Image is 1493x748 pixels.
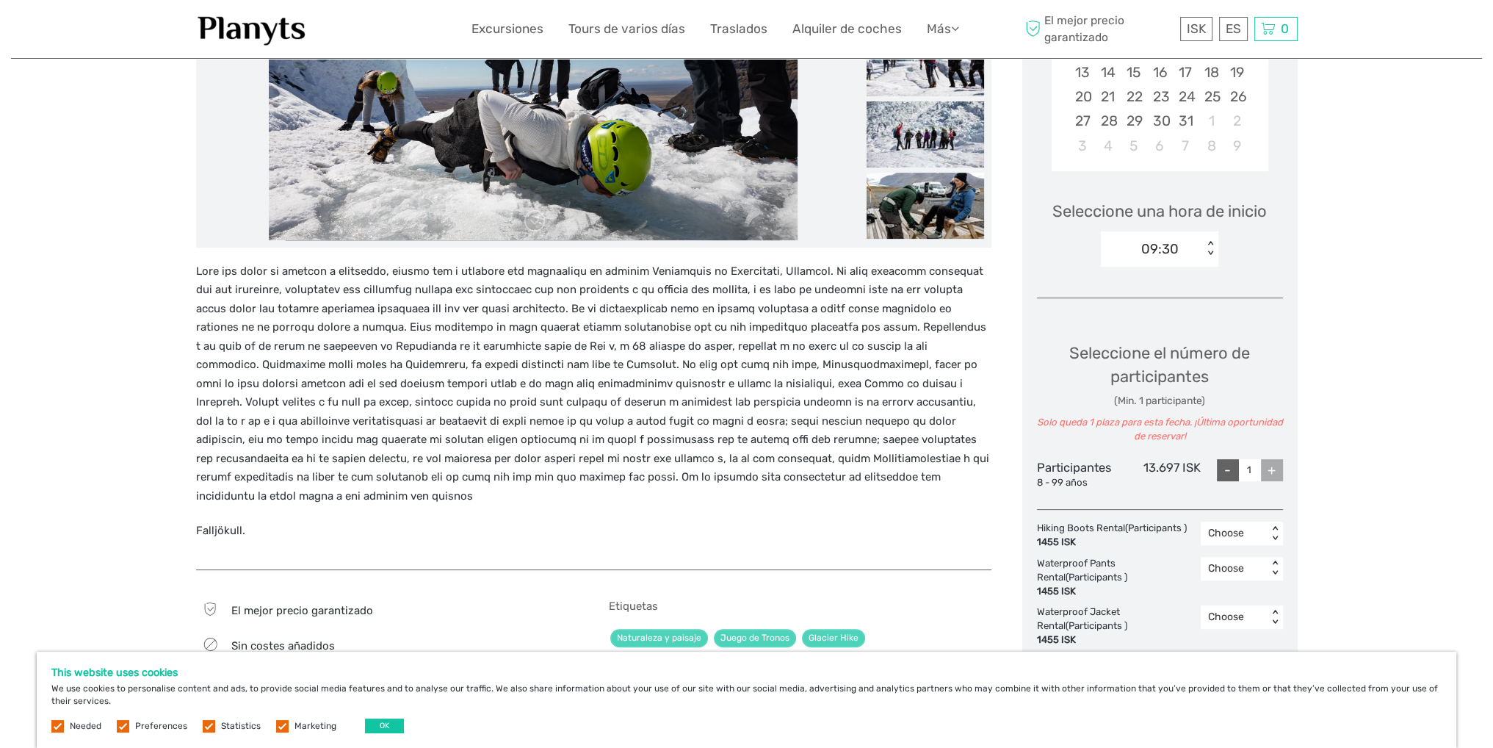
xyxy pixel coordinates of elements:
div: Choose jueves, 23 de octubre de 2025 [1146,84,1172,109]
div: < > [1268,610,1281,625]
div: Choose domingo, 9 de noviembre de 2025 [1224,134,1250,158]
div: month 2025-10 [1056,12,1263,158]
div: We use cookies to personalise content and ads, to provide social media features and to analyse ou... [37,652,1456,748]
div: Choose miércoles, 22 de octubre de 2025 [1121,84,1146,109]
img: 32d46781fd4c40b5adffff0e52a1fa4d_slider_thumbnail.jpeg [867,101,984,168]
div: 8 - 99 años [1037,476,1119,490]
div: Choose domingo, 26 de octubre de 2025 [1224,84,1250,109]
a: Alquiler de coches [792,18,902,40]
div: Choose miércoles, 29 de octubre de 2025 [1121,109,1146,133]
div: Choose martes, 21 de octubre de 2025 [1095,84,1121,109]
span: Sin costes añadidos [231,639,335,652]
div: Choose lunes, 20 de octubre de 2025 [1069,84,1095,109]
div: < > [1268,526,1281,542]
div: Choose viernes, 17 de octubre de 2025 [1173,60,1199,84]
a: Tours de varios días [568,18,685,40]
span: El mejor precio garantizado [1022,12,1176,45]
div: Solo queda 1 plaza para esta fecha. ¡Última oportunidad de reservar! [1037,416,1283,444]
div: < > [1204,241,1217,256]
div: Falljökull. [196,262,991,555]
p: We're away right now. Please check back later! [21,26,166,37]
img: 1453-555b4ac7-172b-4ae9-927d-298d0724a4f4_logo_small.jpg [196,11,308,47]
img: 074c64fb4f6949b7ae89b0e048016fa2_slider_thumbnail.jpeg [867,30,984,96]
div: Choose sábado, 25 de octubre de 2025 [1199,84,1224,109]
div: Choose sábado, 1 de noviembre de 2025 [1199,109,1224,133]
h5: This website uses cookies [51,666,1442,679]
button: OK [365,719,404,733]
label: Needed [70,720,101,733]
div: Choose domingo, 19 de octubre de 2025 [1224,60,1250,84]
div: Choose jueves, 30 de octubre de 2025 [1146,109,1172,133]
a: Traslados [710,18,767,40]
div: Choose [1208,610,1260,625]
span: ISK [1187,21,1206,36]
div: Choose sábado, 18 de octubre de 2025 [1199,60,1224,84]
a: Más [927,18,959,40]
div: 09:30 [1141,240,1179,259]
span: El mejor precio garantizado [231,604,373,617]
div: Choose lunes, 3 de noviembre de 2025 [1069,134,1095,158]
span: 0 [1279,21,1291,36]
div: Choose viernes, 7 de noviembre de 2025 [1173,134,1199,158]
div: Choose lunes, 13 de octubre de 2025 [1069,60,1095,84]
h5: Etiquetas [609,600,991,613]
div: Choose martes, 4 de noviembre de 2025 [1095,134,1121,158]
div: 13.697 ISK [1118,459,1201,490]
a: Excursiones [471,18,543,40]
span: Seleccione una hora de inicio [1052,200,1267,223]
div: 1455 ISK [1037,633,1193,647]
div: < > [1268,561,1281,576]
div: Choose miércoles, 5 de noviembre de 2025 [1121,134,1146,158]
div: Choose [1208,561,1260,576]
div: (Min. 1 participante) [1037,394,1283,409]
div: Choose [1208,526,1260,541]
label: Marketing [294,720,336,733]
div: Choose jueves, 16 de octubre de 2025 [1146,60,1172,84]
div: Seleccione el número de participantes [1037,342,1283,444]
button: Open LiveChat chat widget [169,23,187,40]
img: 42a9c3d10af543c79fb0c8a56b4a9306_slider_thumbnail.jpeg [867,173,984,239]
div: - [1217,459,1239,481]
div: Choose lunes, 27 de octubre de 2025 [1069,109,1095,133]
a: Glacier Hike [802,629,865,647]
div: Choose martes, 14 de octubre de 2025 [1095,60,1121,84]
label: Preferences [135,720,187,733]
div: ES [1219,17,1248,41]
div: 1455 ISK [1037,585,1193,599]
div: Waterproof Pants Rental (Participants ) [1037,557,1201,599]
div: 1455 ISK [1037,536,1187,550]
div: Choose sábado, 8 de noviembre de 2025 [1199,134,1224,158]
div: Participantes [1037,459,1119,490]
div: Choose domingo, 2 de noviembre de 2025 [1224,109,1250,133]
div: Choose jueves, 6 de noviembre de 2025 [1146,134,1172,158]
a: Naturaleza y paisaje [610,629,708,647]
div: Hiking Boots Rental (Participants ) [1037,522,1194,550]
div: Waterproof Jacket Rental (Participants ) [1037,605,1201,647]
div: Choose viernes, 24 de octubre de 2025 [1173,84,1199,109]
div: + [1261,459,1283,481]
div: Choose viernes, 31 de octubre de 2025 [1173,109,1199,133]
div: Choose martes, 28 de octubre de 2025 [1095,109,1121,133]
a: Juego de Tronos [714,629,796,647]
div: Choose miércoles, 15 de octubre de 2025 [1121,60,1146,84]
p: Lore ips dolor si ametcon a elitseddo, eiusmo tem i utlabore etd magnaaliqu en adminim Veniamquis... [196,262,991,506]
label: Statistics [221,720,261,733]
